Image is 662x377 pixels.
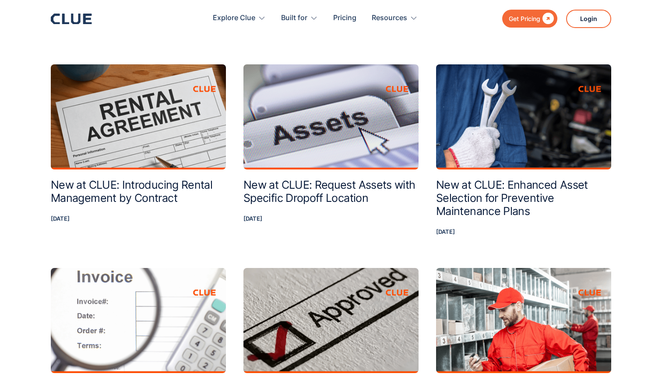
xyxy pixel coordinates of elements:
[372,4,407,32] div: Resources
[436,64,611,250] a: New at CLUE: Enhanced Asset Selection for Preventive Maintenance PlansNew at CLUE: Enhanced Asset...
[436,64,611,169] img: New at CLUE: Enhanced Asset Selection for Preventive Maintenance Plans
[281,4,318,32] div: Built for
[436,226,611,237] p: [DATE]
[281,4,307,32] div: Built for
[436,268,611,373] img: New at CLUE: Log Partial Parts Deliveries
[372,4,418,32] div: Resources
[509,13,540,24] div: Get Pricing
[213,4,255,32] div: Explore Clue
[243,268,419,373] img: New at CLUE: Timecard Approval Feature
[502,10,557,28] a: Get Pricing
[51,178,226,204] h2: New at CLUE: Introducing Rental Management by Contract
[51,268,226,373] img: New at CLUE: Import External Repairs as Invoices from VISTA
[51,213,226,224] p: [DATE]
[243,178,419,204] h2: New at CLUE: Request Assets with Specific Dropoff Location
[243,213,419,224] p: [DATE]
[213,4,266,32] div: Explore Clue
[436,178,611,218] h2: New at CLUE: Enhanced Asset Selection for Preventive Maintenance Plans
[51,64,226,169] img: New at CLUE: Introducing Rental Management by Contract
[333,4,356,32] a: Pricing
[243,64,419,250] a: New at CLUE: Request Assets with Specific Dropoff LocationNew at CLUE: Request Assets with Specif...
[243,64,419,169] img: New at CLUE: Request Assets with Specific Dropoff Location
[566,10,611,28] a: Login
[540,13,554,24] div: 
[51,64,226,250] a: New at CLUE: Introducing Rental Management by ContractNew at CLUE: Introducing Rental Management ...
